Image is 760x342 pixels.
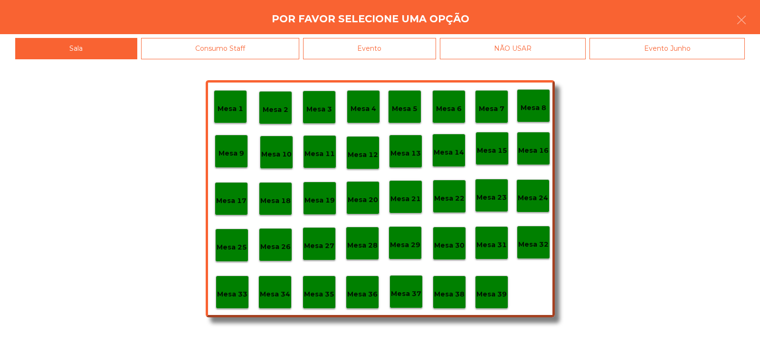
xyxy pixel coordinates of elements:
[260,289,290,300] p: Mesa 34
[434,193,465,204] p: Mesa 22
[272,12,469,26] h4: Por favor selecione uma opção
[217,242,247,253] p: Mesa 25
[218,148,244,159] p: Mesa 9
[347,289,378,300] p: Mesa 36
[351,103,376,114] p: Mesa 4
[477,145,507,156] p: Mesa 15
[304,240,334,251] p: Mesa 27
[347,240,378,251] p: Mesa 28
[518,145,549,156] p: Mesa 16
[216,195,247,206] p: Mesa 17
[348,149,378,160] p: Mesa 12
[589,38,745,59] div: Evento Junho
[218,103,243,114] p: Mesa 1
[15,38,137,59] div: Sala
[479,103,504,114] p: Mesa 7
[303,38,436,59] div: Evento
[306,104,332,115] p: Mesa 3
[391,288,421,299] p: Mesa 37
[304,148,335,159] p: Mesa 11
[390,240,420,250] p: Mesa 29
[518,239,549,250] p: Mesa 32
[434,147,464,158] p: Mesa 14
[141,38,300,59] div: Consumo Staff
[476,289,507,300] p: Mesa 39
[521,102,546,113] p: Mesa 8
[390,194,421,204] p: Mesa 21
[261,149,292,160] p: Mesa 10
[434,240,465,251] p: Mesa 30
[348,194,378,205] p: Mesa 20
[263,104,288,115] p: Mesa 2
[390,148,421,159] p: Mesa 13
[304,289,334,300] p: Mesa 35
[476,240,507,250] p: Mesa 31
[476,192,507,203] p: Mesa 23
[392,103,418,114] p: Mesa 5
[518,193,548,203] p: Mesa 24
[260,195,291,206] p: Mesa 18
[434,289,465,300] p: Mesa 38
[440,38,586,59] div: NÃO USAR
[436,103,462,114] p: Mesa 6
[217,289,247,300] p: Mesa 33
[260,241,291,252] p: Mesa 26
[304,195,335,206] p: Mesa 19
